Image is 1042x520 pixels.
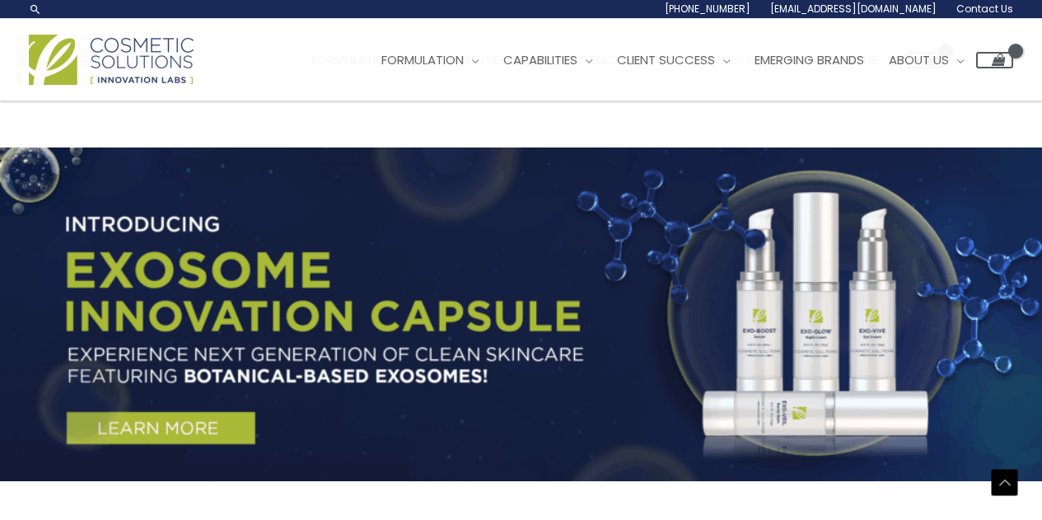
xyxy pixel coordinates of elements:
a: Search icon link [29,2,42,16]
a: View Shopping Cart, empty [976,52,1013,68]
span: [PHONE_NUMBER] [665,2,750,16]
span: Client Success [617,51,715,68]
a: Capabilities [491,35,605,85]
a: About Us [876,35,976,85]
a: Emerging Brands [742,35,876,85]
span: Contact Us [956,2,1013,16]
span: [EMAIL_ADDRESS][DOMAIN_NAME] [770,2,937,16]
span: Formulation [381,51,464,68]
span: Capabilities [503,51,577,68]
a: Client Success [605,35,742,85]
img: Cosmetic Solutions Logo [29,35,194,85]
span: About Us [889,51,949,68]
a: Formulation [369,35,491,85]
span: Emerging Brands [755,51,864,68]
nav: Site Navigation [357,35,1013,85]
